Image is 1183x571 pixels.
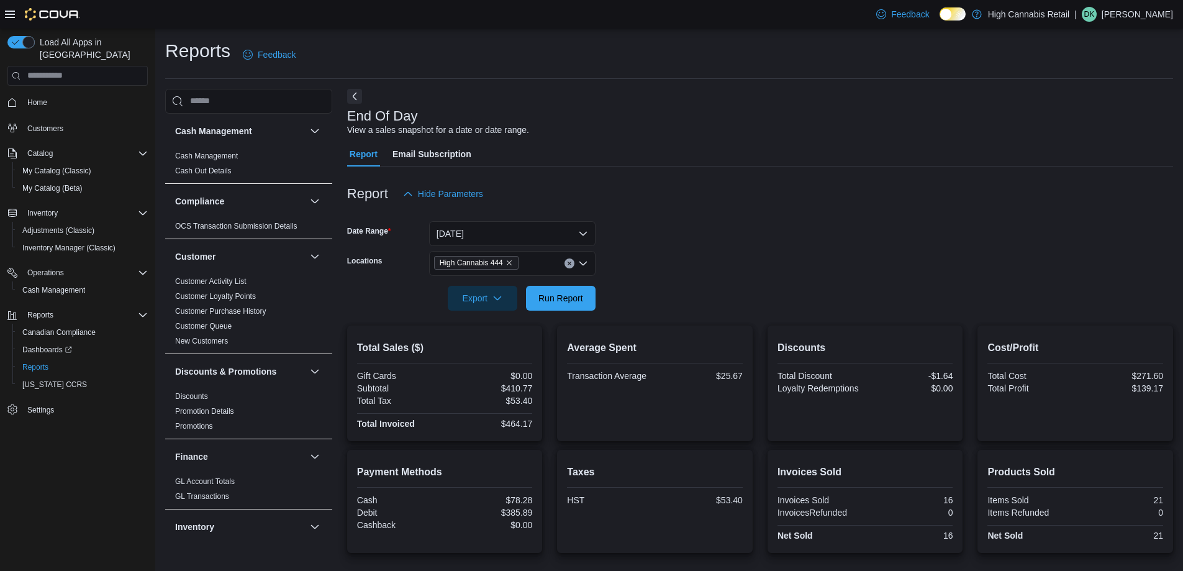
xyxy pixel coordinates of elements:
[1078,508,1163,518] div: 0
[987,508,1072,518] div: Items Refunded
[777,383,863,393] div: Loyalty Redemptions
[175,392,208,401] a: Discounts
[22,146,58,161] button: Catalog
[22,308,148,322] span: Reports
[175,521,214,533] h3: Inventory
[22,285,85,295] span: Cash Management
[165,389,332,439] div: Discounts & Promotions
[22,206,63,221] button: Inventory
[2,93,153,111] button: Home
[777,465,953,480] h2: Invoices Sold
[987,371,1072,381] div: Total Cost
[175,365,276,378] h3: Discounts & Promotions
[357,383,442,393] div: Subtotal
[434,256,519,270] span: High Cannabis 444
[25,8,80,21] img: Cova
[27,405,54,415] span: Settings
[392,142,471,167] span: Email Subscription
[12,222,153,239] button: Adjustments (Classic)
[175,151,238,161] span: Cash Management
[22,362,48,372] span: Reports
[22,183,83,193] span: My Catalog (Beta)
[17,163,148,178] span: My Catalog (Classic)
[429,221,596,246] button: [DATE]
[175,492,229,501] a: GL Transactions
[17,283,148,298] span: Cash Management
[891,8,929,21] span: Feedback
[307,364,322,379] button: Discounts & Promotions
[347,226,391,236] label: Date Range
[777,371,863,381] div: Total Discount
[175,450,305,463] button: Finance
[447,520,532,530] div: $0.00
[505,259,513,267] button: Remove High Cannabis 444 from selection in this group
[27,98,47,107] span: Home
[22,94,148,110] span: Home
[17,163,96,178] a: My Catalog (Classic)
[868,531,953,541] div: 16
[27,148,53,158] span: Catalog
[175,125,252,137] h3: Cash Management
[27,124,63,134] span: Customers
[940,7,966,21] input: Dark Mode
[17,342,148,357] span: Dashboards
[17,223,148,238] span: Adjustments (Classic)
[987,340,1163,355] h2: Cost/Profit
[447,396,532,406] div: $53.40
[871,2,934,27] a: Feedback
[307,124,322,139] button: Cash Management
[175,250,215,263] h3: Customer
[307,449,322,464] button: Finance
[418,188,483,200] span: Hide Parameters
[658,495,743,505] div: $53.40
[12,359,153,376] button: Reports
[1082,7,1097,22] div: Dylan Kemp
[307,249,322,264] button: Customer
[165,39,230,63] h1: Reports
[175,125,305,137] button: Cash Management
[987,383,1072,393] div: Total Profit
[12,239,153,257] button: Inventory Manager (Classic)
[22,121,68,136] a: Customers
[22,380,87,390] span: [US_STATE] CCRS
[175,221,297,231] span: OCS Transaction Submission Details
[175,307,266,316] a: Customer Purchase History
[2,204,153,222] button: Inventory
[175,521,305,533] button: Inventory
[7,88,148,451] nav: Complex example
[22,206,148,221] span: Inventory
[357,495,442,505] div: Cash
[27,268,64,278] span: Operations
[2,401,153,419] button: Settings
[538,292,583,304] span: Run Report
[165,148,332,183] div: Cash Management
[175,391,208,401] span: Discounts
[347,89,362,104] button: Next
[777,508,863,518] div: InvoicesRefunded
[1078,383,1163,393] div: $139.17
[357,465,533,480] h2: Payment Methods
[175,152,238,160] a: Cash Management
[567,495,652,505] div: HST
[440,257,503,269] span: High Cannabis 444
[175,195,224,208] h3: Compliance
[447,508,532,518] div: $385.89
[17,181,148,196] span: My Catalog (Beta)
[165,474,332,509] div: Finance
[175,477,235,486] span: GL Account Totals
[17,360,148,375] span: Reports
[350,142,378,167] span: Report
[17,240,120,255] a: Inventory Manager (Classic)
[165,219,332,239] div: Compliance
[307,194,322,209] button: Compliance
[578,258,588,268] button: Open list of options
[175,166,232,176] span: Cash Out Details
[988,7,1070,22] p: High Cannabis Retail
[175,450,208,463] h3: Finance
[175,276,247,286] span: Customer Activity List
[455,286,510,311] span: Export
[17,223,99,238] a: Adjustments (Classic)
[22,345,72,355] span: Dashboards
[357,419,415,429] strong: Total Invoiced
[357,396,442,406] div: Total Tax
